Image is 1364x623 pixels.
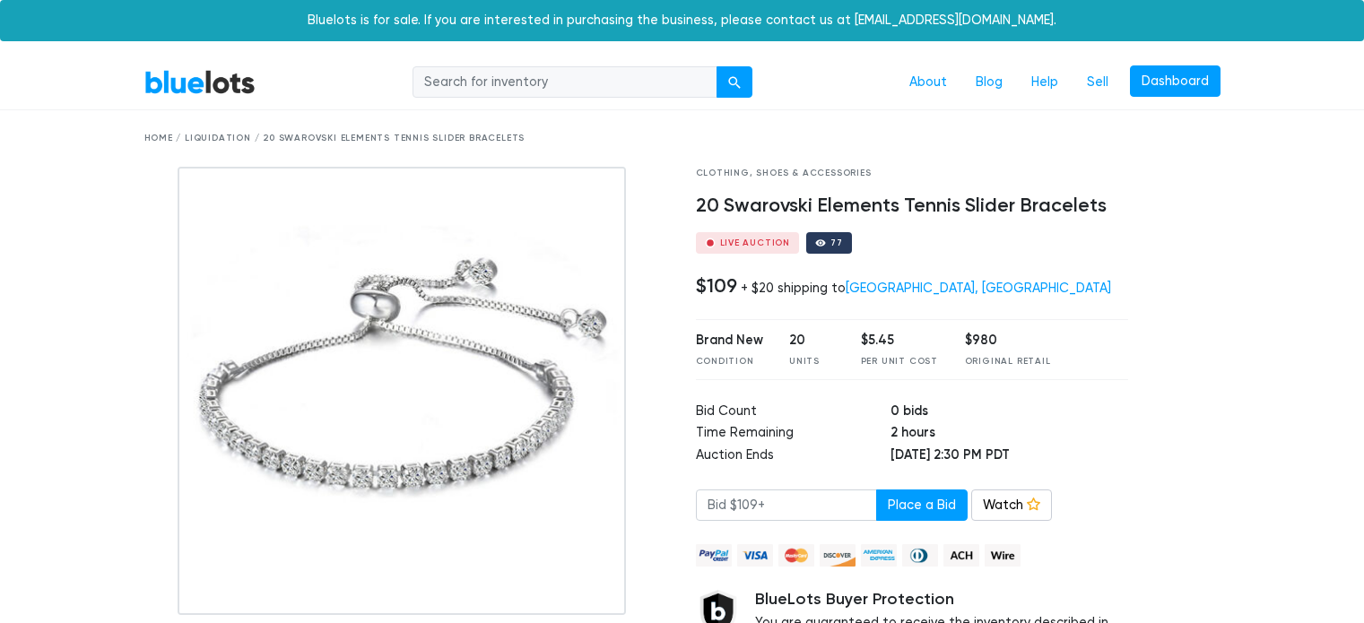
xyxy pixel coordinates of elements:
div: Per Unit Cost [861,355,938,368]
div: Units [789,355,834,368]
div: Live Auction [720,238,791,247]
h4: $109 [696,274,737,298]
td: Time Remaining [696,423,891,446]
div: Brand New [696,331,763,350]
a: Sell [1073,65,1123,100]
a: About [895,65,961,100]
img: diners_club-c48f30131b33b1bb0e5d0e2dbd43a8bea4cb12cb2961413e2f4250e06c020426.png [902,544,938,567]
div: $5.45 [861,331,938,350]
h4: 20 Swarovski Elements Tennis Slider Bracelets [696,195,1129,218]
img: wire-908396882fe19aaaffefbd8e17b12f2f29708bd78693273c0e28e3a24408487f.png [985,544,1021,567]
td: 2 hours [891,423,1128,446]
a: [GEOGRAPHIC_DATA], [GEOGRAPHIC_DATA] [846,281,1111,296]
img: discover-82be18ecfda2d062aad2762c1ca80e2d36a4073d45c9e0ffae68cd515fbd3d32.png [820,544,856,567]
img: ach-b7992fed28a4f97f893c574229be66187b9afb3f1a8d16a4691d3d3140a8ab00.png [943,544,979,567]
div: 20 [789,331,834,350]
input: Search for inventory [413,66,717,99]
a: BlueLots [144,69,256,95]
a: Dashboard [1130,65,1221,98]
a: Blog [961,65,1017,100]
div: 77 [830,238,843,247]
img: mastercard-42073d1d8d11d6635de4c079ffdb20a4f30a903dc55d1612383a1b395dd17f39.png [778,544,814,567]
td: [DATE] 2:30 PM PDT [891,446,1128,468]
td: Bid Count [696,402,891,424]
div: Clothing, Shoes & Accessories [696,167,1129,180]
a: Help [1017,65,1073,100]
img: paypal_credit-80455e56f6e1299e8d57f40c0dcee7b8cd4ae79b9eccbfc37e2480457ba36de9.png [696,544,732,567]
a: Watch [971,489,1052,522]
div: $980 [965,331,1051,350]
td: Auction Ends [696,446,891,468]
img: 420ed6bc-46d2-4e8c-99d4-4ce30dac8f1a-1723864887.jpg [178,167,626,615]
div: Original Retail [965,355,1051,368]
div: Home / Liquidation / 20 Swarovski Elements Tennis Slider Bracelets [144,132,1221,145]
td: 0 bids [891,402,1128,424]
h5: BlueLots Buyer Protection [755,590,1129,610]
div: + $20 shipping to [741,281,1111,296]
img: visa-79caf175f036a155110d1892330093d4c38f53c55c9ec9e2c3a54a56571784bb.png [737,544,773,567]
button: Place a Bid [876,489,968,522]
div: Condition [696,355,763,368]
input: Bid $109+ [696,489,877,522]
img: american_express-ae2a9f97a040b4b41f6397f7637041a5861d5f99d0716c09922aba4e24c8547d.png [861,544,897,567]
